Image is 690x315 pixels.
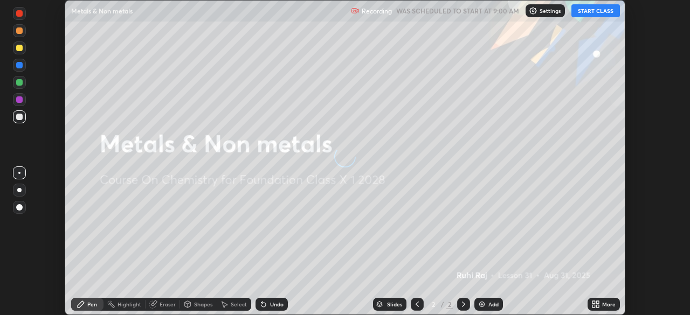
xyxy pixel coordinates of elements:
div: Add [488,302,499,307]
div: Highlight [118,302,141,307]
div: More [602,302,616,307]
div: / [441,301,444,307]
img: add-slide-button [478,300,486,309]
div: Shapes [194,302,212,307]
div: Select [231,302,247,307]
img: recording.375f2c34.svg [351,6,360,15]
button: START CLASS [571,4,620,17]
div: 2 [428,301,439,307]
div: Slides [387,302,402,307]
p: Recording [362,7,392,15]
div: Eraser [160,302,176,307]
h5: WAS SCHEDULED TO START AT 9:00 AM [396,6,519,16]
div: Pen [87,302,97,307]
div: 2 [446,299,453,309]
p: Settings [540,8,561,13]
div: Undo [270,302,284,307]
p: Metals & Non metals [71,6,133,15]
img: class-settings-icons [529,6,537,15]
